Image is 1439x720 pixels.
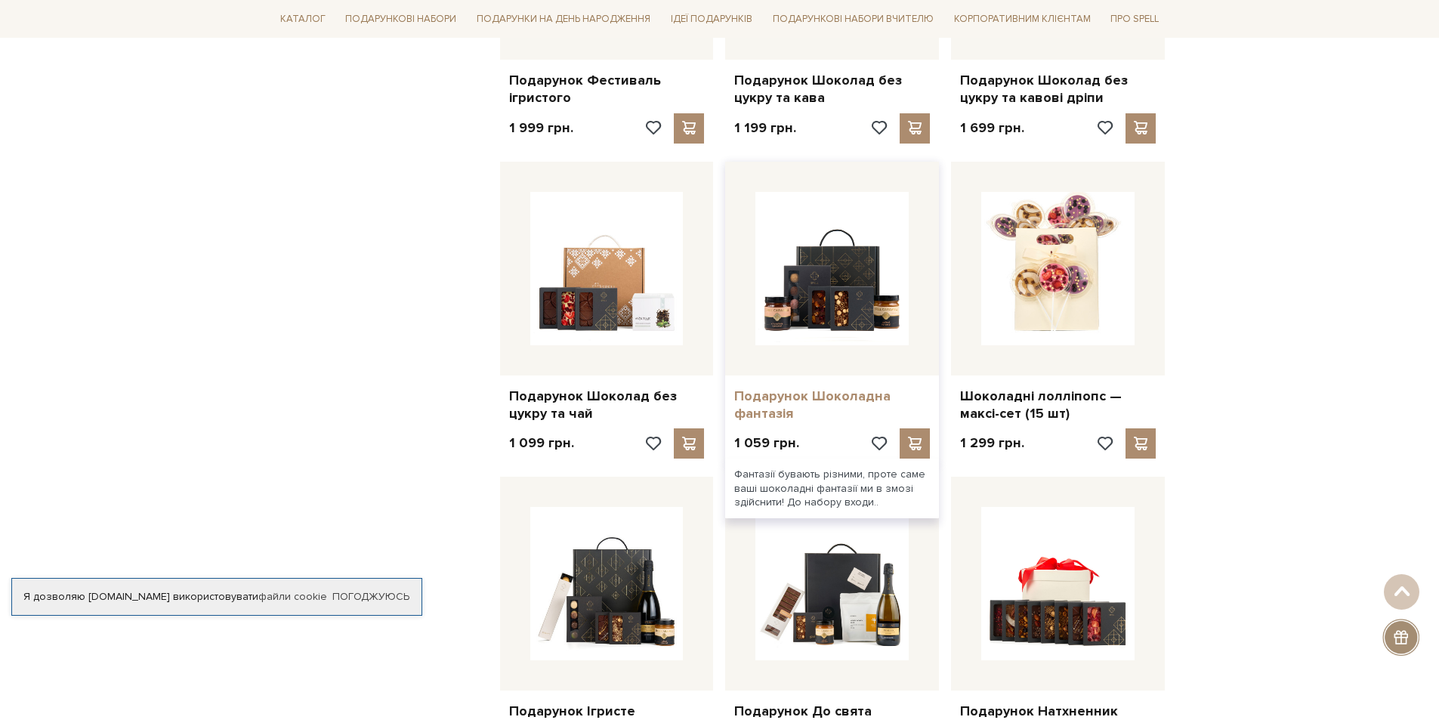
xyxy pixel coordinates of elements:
[734,119,796,137] p: 1 199 грн.
[767,6,940,32] a: Подарункові набори Вчителю
[734,703,930,720] a: Подарунок До свята
[734,434,799,452] p: 1 059 грн.
[960,72,1156,107] a: Подарунок Шоколад без цукру та кавові дріпи
[948,8,1097,31] a: Корпоративним клієнтам
[665,8,758,31] a: Ідеї подарунків
[339,8,462,31] a: Подарункові набори
[509,119,573,137] p: 1 999 грн.
[274,8,332,31] a: Каталог
[725,459,939,518] div: Фантазії бувають різними, проте саме ваші шоколадні фантазії ми в змозі здійснити! До набору входи..
[960,434,1024,452] p: 1 299 грн.
[734,72,930,107] a: Подарунок Шоколад без цукру та кава
[471,8,656,31] a: Подарунки на День народження
[734,388,930,423] a: Подарунок Шоколадна фантазія
[332,590,409,604] a: Погоджуюсь
[960,388,1156,423] a: Шоколадні лолліпопс — максі-сет (15 шт)
[509,72,705,107] a: Подарунок Фестиваль ігристого
[258,590,327,603] a: файли cookie
[509,388,705,423] a: Подарунок Шоколад без цукру та чай
[12,590,422,604] div: Я дозволяю [DOMAIN_NAME] використовувати
[509,434,574,452] p: 1 099 грн.
[960,119,1024,137] p: 1 699 грн.
[1104,8,1165,31] a: Про Spell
